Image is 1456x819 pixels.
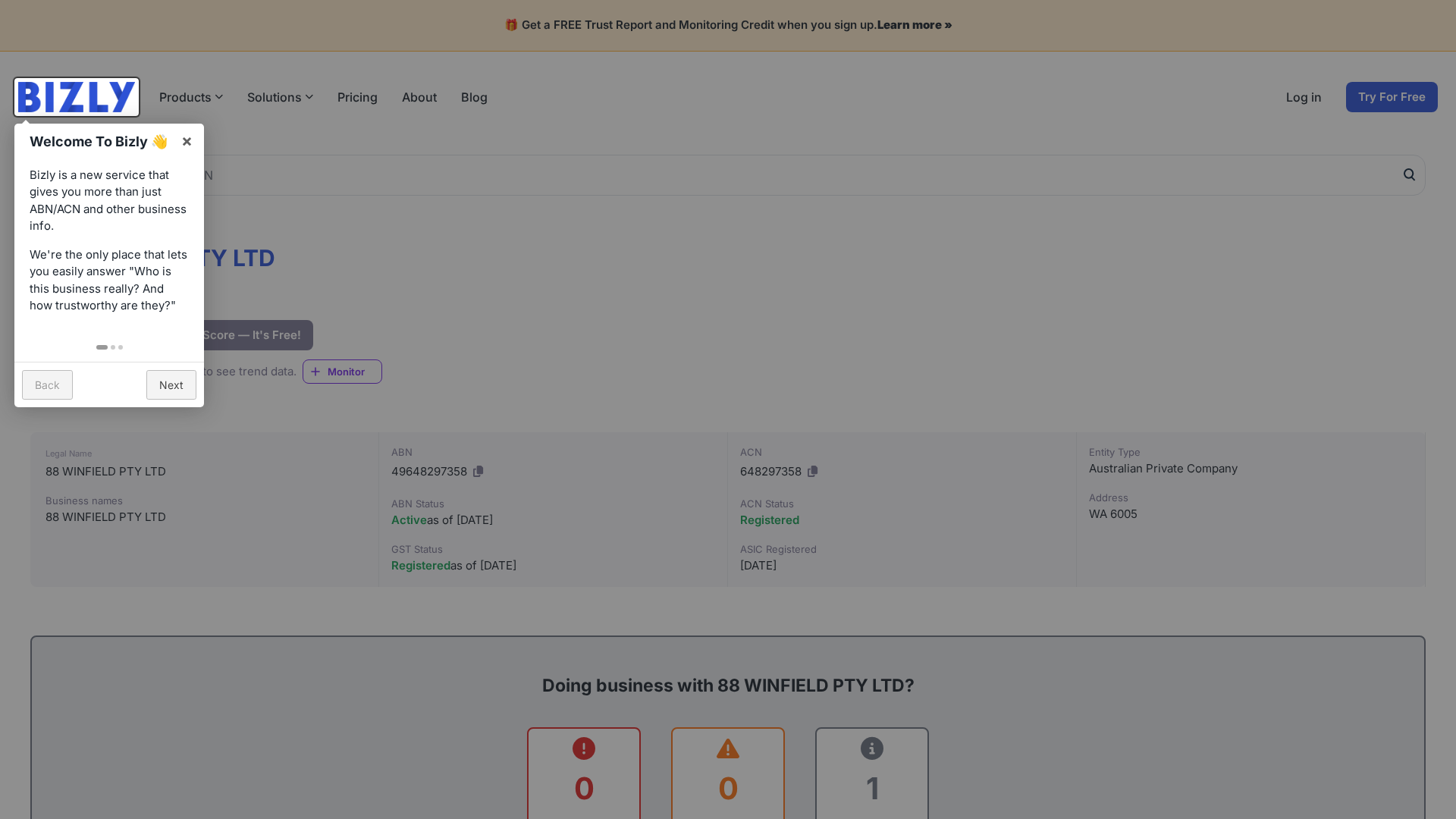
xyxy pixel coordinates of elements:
[22,370,73,400] a: Back
[30,246,189,315] p: We're the only place that lets you easily answer "Who is this business really? And how trustworth...
[170,124,204,158] a: ×
[30,131,173,152] h1: Welcome To Bizly 👋
[30,167,189,235] p: Bizly is a new service that gives you more than just ABN/ACN and other business info.
[146,370,196,400] a: Next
